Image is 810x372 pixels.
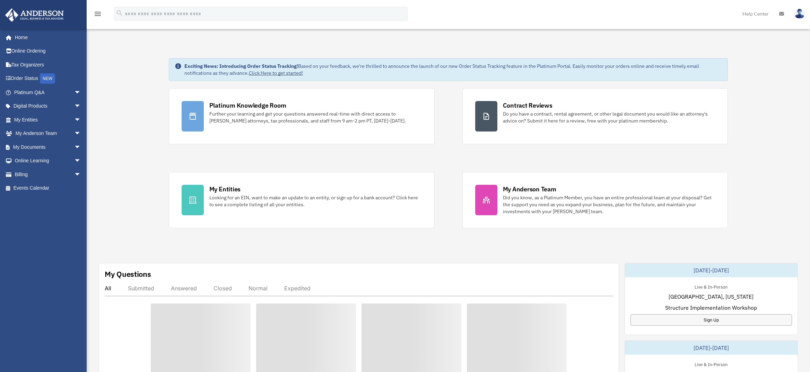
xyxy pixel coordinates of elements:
[184,63,298,69] strong: Exciting News: Introducing Order Status Tracking!
[105,285,111,292] div: All
[462,172,728,228] a: My Anderson Team Did you know, as a Platinum Member, you have an entire professional team at your...
[5,181,92,195] a: Events Calendar
[5,44,92,58] a: Online Ordering
[5,113,92,127] a: My Entitiesarrow_drop_down
[625,263,798,277] div: [DATE]-[DATE]
[5,85,92,99] a: Platinum Q&Aarrow_drop_down
[503,110,715,124] div: Do you have a contract, rental agreement, or other legal document you would like an attorney's ad...
[74,140,88,154] span: arrow_drop_down
[665,303,757,312] span: Structure Implementation Workshop
[5,30,88,44] a: Home
[625,341,798,355] div: [DATE]-[DATE]
[74,113,88,127] span: arrow_drop_down
[74,85,88,100] span: arrow_drop_down
[5,167,92,181] a: Billingarrow_drop_down
[630,314,792,326] a: Sign Up
[5,154,92,168] a: Online Learningarrow_drop_down
[669,292,754,301] span: [GEOGRAPHIC_DATA], [US_STATE]
[5,140,92,154] a: My Documentsarrow_drop_down
[184,63,722,76] div: Based on your feedback, we're thrilled to announce the launch of our new Order Status Tracking fe...
[249,285,268,292] div: Normal
[794,9,805,19] img: User Pic
[94,12,102,18] a: menu
[249,70,303,76] a: Click Here to get started!
[171,285,197,292] div: Answered
[214,285,232,292] div: Closed
[209,110,422,124] div: Further your learning and get your questions answered real-time with direct access to [PERSON_NAM...
[169,172,435,228] a: My Entities Looking for an EIN, want to make an update to an entity, or sign up for a bank accoun...
[40,73,55,84] div: NEW
[209,101,286,110] div: Platinum Knowledge Room
[94,10,102,18] i: menu
[689,360,733,368] div: Live & In-Person
[74,154,88,168] span: arrow_drop_down
[116,9,123,17] i: search
[462,88,728,144] a: Contract Reviews Do you have a contract, rental agreement, or other legal document you would like...
[5,58,92,72] a: Tax Organizers
[74,167,88,182] span: arrow_drop_down
[5,99,92,113] a: Digital Productsarrow_drop_down
[3,8,66,22] img: Anderson Advisors Platinum Portal
[503,194,715,215] div: Did you know, as a Platinum Member, you have an entire professional team at your disposal? Get th...
[74,99,88,114] span: arrow_drop_down
[209,185,241,193] div: My Entities
[5,127,92,140] a: My Anderson Teamarrow_drop_down
[169,88,435,144] a: Platinum Knowledge Room Further your learning and get your questions answered real-time with dire...
[128,285,154,292] div: Submitted
[503,185,556,193] div: My Anderson Team
[5,72,92,86] a: Order StatusNEW
[74,127,88,141] span: arrow_drop_down
[689,283,733,290] div: Live & In-Person
[209,194,422,208] div: Looking for an EIN, want to make an update to an entity, or sign up for a bank account? Click her...
[284,285,311,292] div: Expedited
[105,269,151,279] div: My Questions
[503,101,552,110] div: Contract Reviews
